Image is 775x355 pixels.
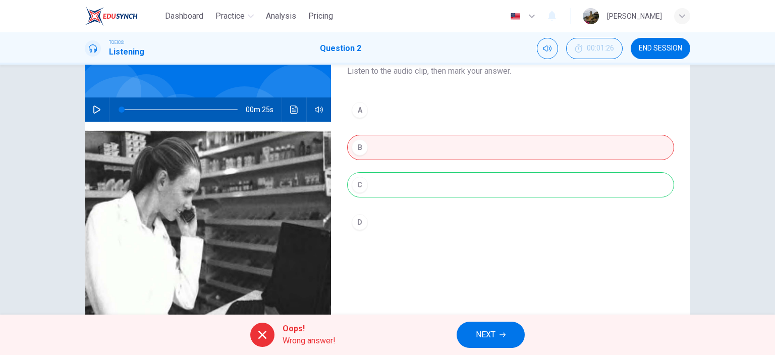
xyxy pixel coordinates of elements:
span: 00:01:26 [587,44,614,53]
span: Analysis [266,10,296,22]
span: NEXT [476,328,495,342]
span: Dashboard [165,10,203,22]
div: Mute [537,38,558,59]
img: en [509,13,522,20]
button: Pricing [304,7,337,25]
h1: Listening [109,46,144,58]
span: Practice [215,10,245,22]
span: Pricing [308,10,333,22]
button: END SESSION [631,38,690,59]
span: Oops! [283,323,336,335]
span: TOEIC® [109,39,124,46]
span: Wrong answer! [283,335,336,347]
button: NEXT [457,322,525,348]
button: Dashboard [161,7,207,25]
div: Hide [566,38,623,59]
img: EduSynch logo [85,6,138,26]
button: Click to see the audio transcription [286,97,302,122]
span: END SESSION [639,44,682,53]
button: 00:01:26 [566,38,623,59]
div: [PERSON_NAME] [607,10,662,22]
a: EduSynch logo [85,6,161,26]
h1: Question 2 [320,42,361,55]
button: Analysis [262,7,300,25]
button: Practice [211,7,258,25]
span: Listen to the audio clip, then mark your answer. [347,65,674,77]
img: Profile picture [583,8,599,24]
span: 00m 25s [246,97,282,122]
